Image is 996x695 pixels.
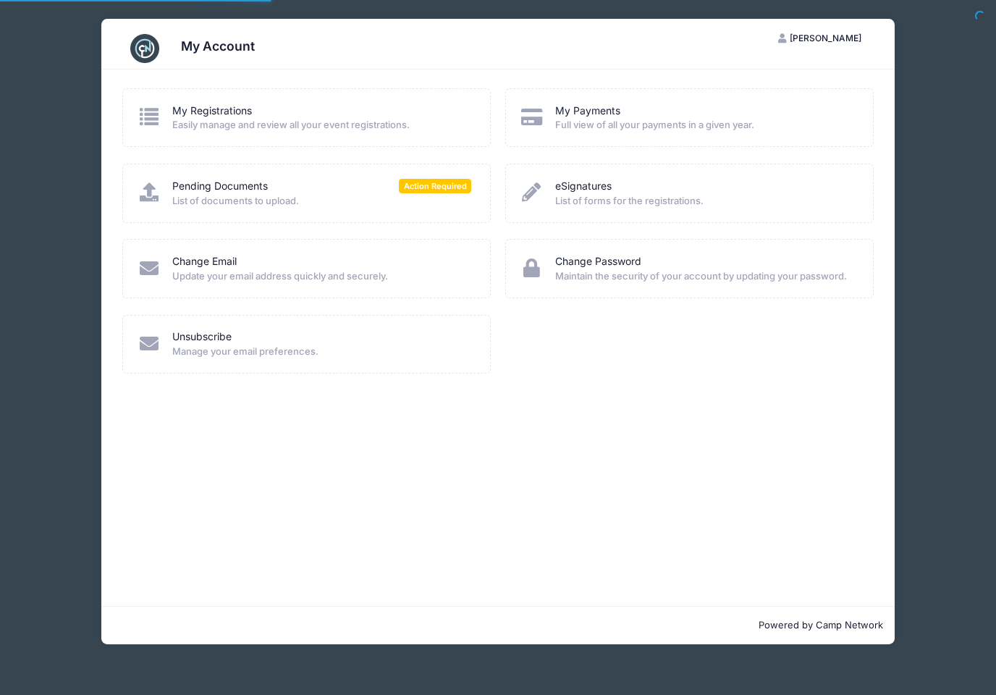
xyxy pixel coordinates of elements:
[399,179,471,193] span: Action Required
[172,179,268,194] a: Pending Documents
[113,618,883,633] p: Powered by Camp Network
[172,329,232,345] a: Unsubscribe
[181,38,255,54] h3: My Account
[172,104,252,119] a: My Registrations
[555,194,854,208] span: List of forms for the registrations.
[172,194,471,208] span: List of documents to upload.
[555,254,641,269] a: Change Password
[555,104,620,119] a: My Payments
[172,118,471,132] span: Easily manage and review all your event registrations.
[555,269,854,284] span: Maintain the security of your account by updating your password.
[790,33,861,43] span: [PERSON_NAME]
[765,26,874,51] button: [PERSON_NAME]
[555,118,854,132] span: Full view of all your payments in a given year.
[555,179,612,194] a: eSignatures
[172,254,237,269] a: Change Email
[130,34,159,63] img: CampNetwork
[172,345,471,359] span: Manage your email preferences.
[172,269,471,284] span: Update your email address quickly and securely.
